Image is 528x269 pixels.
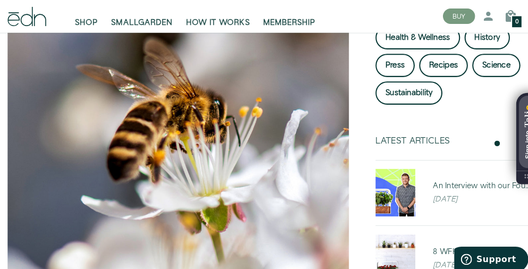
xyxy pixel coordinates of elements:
[371,25,452,47] a: Health & Wellness
[371,52,408,74] a: Press
[256,4,320,28] a: MEMBERSHIP
[413,52,459,74] a: Recipes
[188,17,249,28] span: HOW IT WORKS
[111,4,182,28] a: SMALLGARDEN
[362,162,528,208] a: An Interview with our Founder, Ryan Woltz: The Efficient Grower An Interview with our Founder, [P...
[182,4,256,28] a: HOW IT WORKS
[263,17,313,28] span: MEMBERSHIP
[82,17,104,28] span: SHOP
[435,9,466,23] button: BUY
[117,17,176,28] span: SMALLGARDEN
[371,78,435,100] a: Sustainability
[481,131,494,144] button: previous
[426,186,449,197] em: [DATE]
[426,249,449,260] em: [DATE]
[456,25,500,47] a: History
[502,131,515,144] button: next
[464,52,510,74] a: Science
[446,237,517,264] iframe: Opens a widget where you can find more information
[76,4,111,28] a: SHOP
[426,173,519,184] div: An Interview with our Founder, [PERSON_NAME]: The Efficient Grower
[426,237,519,247] div: 8 WFH Wellness Tips
[371,130,477,140] div: Latest Articles
[505,19,508,24] span: 0
[371,162,409,208] img: An Interview with our Founder, Ryan Woltz: The Efficient Grower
